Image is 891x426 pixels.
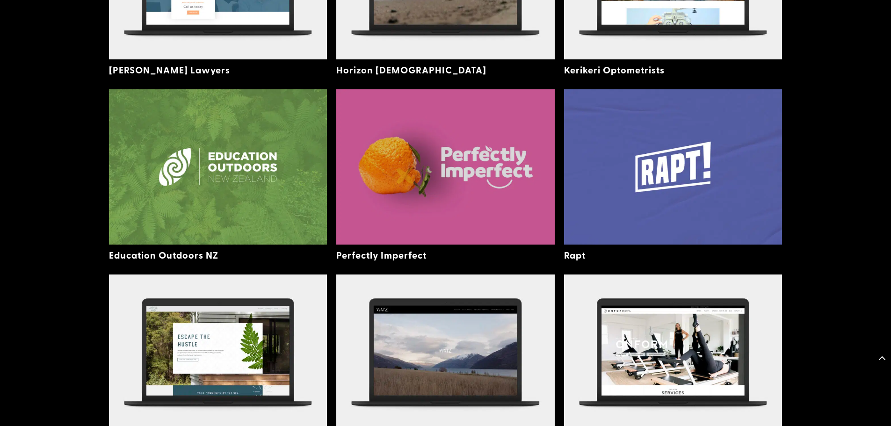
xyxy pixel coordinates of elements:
a: Kerikeri Optometrists [564,63,665,76]
img: Education Outdoors NZ [109,89,327,245]
a: Rapt [564,248,586,261]
a: Horizon [DEMOGRAPHIC_DATA] [336,63,486,76]
a: Perfectly Imperfect [336,248,427,261]
a: Education Outdoors NZ [109,248,218,261]
img: Perfectly Imperfect [336,89,555,245]
img: Rapt [564,89,782,245]
a: [PERSON_NAME] Lawyers [109,63,230,76]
